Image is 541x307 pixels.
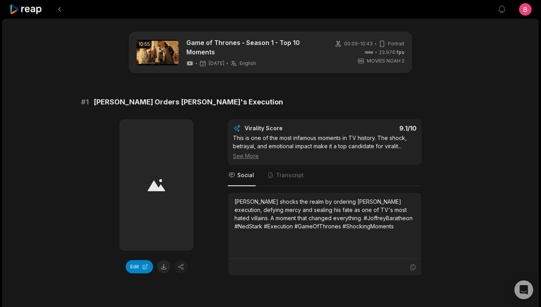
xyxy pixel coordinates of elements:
div: 9.1 /10 [333,124,417,132]
span: fps [397,49,404,55]
span: English [240,60,256,66]
span: # 1 [81,97,89,108]
span: [PERSON_NAME] Orders [PERSON_NAME]'s Execution [94,97,283,108]
span: Transcript [276,171,304,179]
div: [PERSON_NAME] shocks the realm by ordering [PERSON_NAME] execution, defying mercy and sealing his... [234,197,415,230]
div: This is one of the most infamous moments in TV history. The shock, betrayal, and emotional impact... [233,134,417,160]
button: Edit [126,260,153,273]
a: Game of Thrones - Season 1 - Top 10 Moments [186,38,321,57]
div: See More [233,152,417,160]
span: Portrait [388,40,404,47]
span: 23.976 [379,49,404,56]
div: Virality Score [245,124,329,132]
span: 00:09 - 10:43 [344,40,373,47]
div: Open Intercom Messenger [514,280,533,299]
span: MOVIES NOAH 2 [367,57,404,65]
span: Social [237,171,254,179]
span: [DATE] [209,60,224,66]
nav: Tabs [228,165,422,186]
